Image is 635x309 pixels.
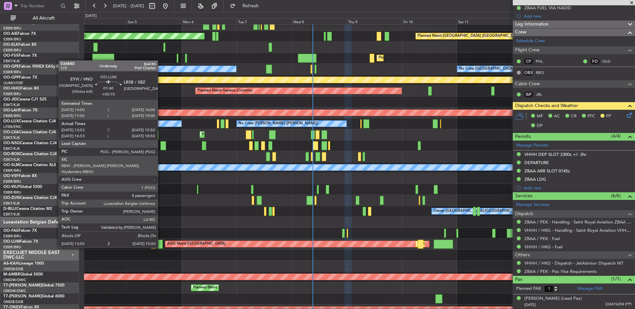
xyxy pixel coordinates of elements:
[3,273,20,277] span: M-AMBR
[3,135,20,140] a: EBKT/KJK
[3,278,26,282] a: OMDW/DWC
[3,294,64,298] a: T7-[PERSON_NAME]Global 6000
[516,142,548,149] a: Manage Permits
[292,18,347,24] div: Wed 8
[3,240,20,244] span: OO-LUM
[3,152,57,156] a: OO-ROKCessna Citation CJ4
[113,3,144,9] span: [DATE] - [DATE]
[3,262,19,266] span: A6-KAH
[3,283,42,287] span: T7-[PERSON_NAME]
[536,70,551,76] a: RBO
[182,18,237,24] div: Mon 6
[524,236,560,241] a: ZBAA / PEK - Fuel
[3,97,17,101] span: OO-JID
[524,160,549,165] div: DEPARTURE
[3,130,56,134] a: OO-LXACessna Citation CJ4
[17,16,70,21] span: All Aircraft
[227,1,267,11] button: Refresh
[3,65,19,69] span: OO-GPE
[71,18,127,24] div: Sat 4
[524,269,597,274] a: ZBAA / PEK - Pax Visa Requirements
[515,192,532,200] span: Services
[127,18,182,24] div: Sun 5
[3,124,22,129] a: LFSN/ENC
[379,53,456,63] div: Planned Maint Kortrijk-[GEOGRAPHIC_DATA]
[515,29,526,36] span: Crew
[3,157,20,162] a: EBKT/KJK
[3,207,16,211] span: D-IBLU
[524,168,570,174] div: ZBAA ARR SLOT 0145z
[3,113,21,118] a: EBBR/BRU
[193,283,258,293] div: Planned Maint Dubai (Al Maktoum Intl)
[3,76,37,80] a: OO-GPPFalcon 7X
[3,32,18,36] span: OO-AIE
[3,54,37,58] a: OO-FSXFalcon 7X
[3,26,21,31] a: EBBR/BRU
[3,119,19,123] span: OO-LUX
[459,64,570,74] div: No Crew [GEOGRAPHIC_DATA] ([GEOGRAPHIC_DATA] National)
[197,86,252,96] div: Planned Maint Geneva (Cointrin)
[3,76,19,80] span: OO-GPP
[433,206,523,216] div: Owner [GEOGRAPHIC_DATA]-[GEOGRAPHIC_DATA]
[3,108,38,112] a: OO-LAHFalcon 7X
[515,210,533,218] span: Dispatch
[3,54,19,58] span: OO-FSX
[3,168,21,173] a: EBBR/BRU
[3,65,58,69] a: OO-GPEFalcon 900EX EASy II
[523,69,534,76] div: OBX
[524,219,632,225] a: ZBAA / PEK - Handling - Saint Royal Aviation ZBAA / [GEOGRAPHIC_DATA]
[3,234,21,239] a: EBBR/BRU
[524,227,632,233] a: VHHH / HKG - Handling - Saint Royal Aviation VHHH / HKG
[3,70,21,75] a: EBBR/BRU
[237,4,265,8] span: Refresh
[3,97,46,101] a: OO-JIDCessna CJ1 525
[3,37,21,42] a: EBBR/BRU
[3,174,19,178] span: OO-VSF
[3,87,39,91] a: OO-HHOFalcon 8X
[3,141,20,145] span: OO-NSG
[3,262,44,266] a: A6-KAHLineage 1000
[3,190,21,195] a: EBBR/BRU
[3,196,57,200] a: OO-ZUNCessna Citation CJ4
[516,285,541,292] label: Planned PAX
[3,87,21,91] span: OO-HHO
[3,229,37,233] a: OO-FAEFalcon 7X
[3,59,20,64] a: EBKT/KJK
[3,229,19,233] span: OO-FAE
[536,58,551,64] a: PHL
[3,32,36,36] a: OO-AIEFalcon 7X
[3,273,43,277] a: M-AMBRGlobal 5000
[3,299,23,304] a: OMDB/DXB
[611,192,621,199] span: (6/6)
[537,113,543,120] span: MF
[524,185,632,191] div: Add new
[577,285,602,292] a: Manage PAX
[523,91,534,98] div: ISP
[516,38,545,44] a: Schedule Crew
[590,58,600,65] div: FO
[537,123,543,129] span: DP
[3,119,56,123] a: OO-LUXCessna Citation CJ4
[3,43,18,47] span: OO-ELK
[3,174,37,178] a: OO-VSFFalcon 8X
[515,133,531,141] span: Permits
[3,141,57,145] a: OO-NSGCessna Citation CJ4
[3,196,20,200] span: OO-ZUN
[3,152,20,156] span: OO-ROK
[402,18,457,24] div: Fri 10
[20,1,58,11] input: Trip Number
[3,81,23,86] a: UUMO/OSF
[3,179,21,184] a: EBBR/BRU
[73,119,153,129] div: No Crew [PERSON_NAME] ([PERSON_NAME])
[571,113,577,120] span: CR
[457,18,512,24] div: Sat 11
[3,283,64,287] a: T7-[PERSON_NAME]Global 7500
[524,302,536,307] span: [DATE]
[417,31,522,41] div: Planned Maint [GEOGRAPHIC_DATA] ([GEOGRAPHIC_DATA])
[524,13,632,19] div: Add new
[3,108,19,112] span: OO-LAH
[237,18,292,24] div: Tue 7
[524,176,546,182] div: ZBAA LDG
[3,92,21,96] a: EBBR/BRU
[524,5,571,11] div: ZBAA FUEL VIA HADID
